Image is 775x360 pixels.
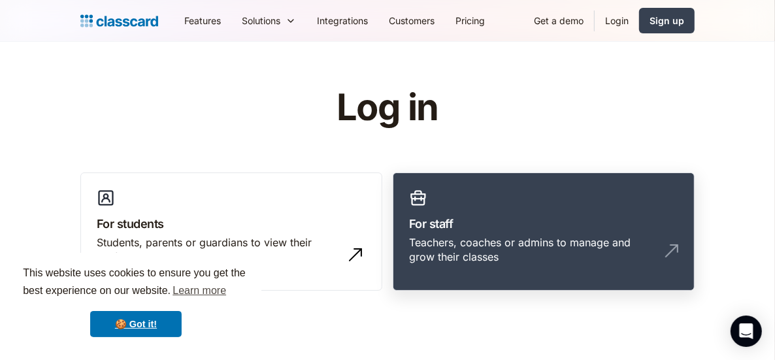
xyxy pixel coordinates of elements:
[306,6,378,35] a: Integrations
[650,14,684,27] div: Sign up
[10,253,261,350] div: cookieconsent
[174,6,231,35] a: Features
[409,215,678,233] h3: For staff
[639,8,695,33] a: Sign up
[231,6,306,35] div: Solutions
[393,172,695,291] a: For staffTeachers, coaches or admins to manage and grow their classes
[242,14,280,27] div: Solutions
[90,311,182,337] a: dismiss cookie message
[80,172,382,291] a: For studentsStudents, parents or guardians to view their profile and manage bookings
[523,6,594,35] a: Get a demo
[171,281,228,301] a: learn more about cookies
[409,235,652,265] div: Teachers, coaches or admins to manage and grow their classes
[23,265,249,301] span: This website uses cookies to ensure you get the best experience on our website.
[445,6,495,35] a: Pricing
[97,235,340,265] div: Students, parents or guardians to view their profile and manage bookings
[97,215,366,233] h3: For students
[378,6,445,35] a: Customers
[180,88,595,128] h1: Log in
[731,316,762,347] div: Open Intercom Messenger
[595,6,639,35] a: Login
[80,12,158,30] a: Logo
